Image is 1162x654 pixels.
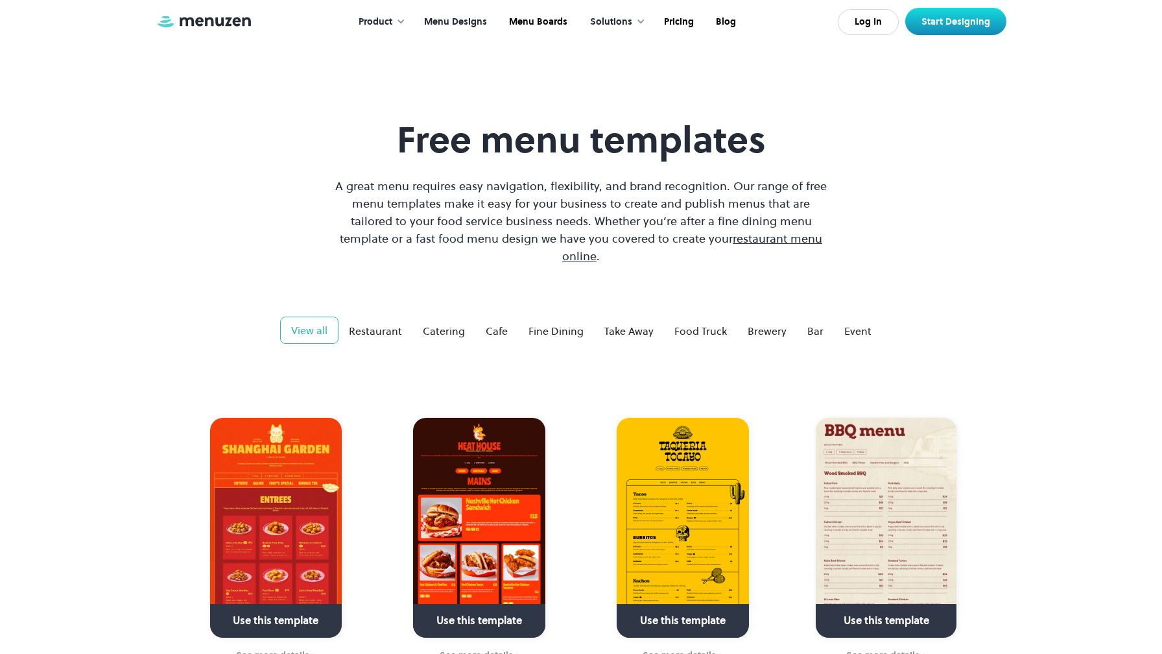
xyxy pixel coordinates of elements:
div: Food Truck [674,323,727,339]
div: Solutions [590,15,632,29]
a: Use this template [413,418,545,638]
div: View all [291,322,327,338]
div: Event [844,323,871,339]
div: Bar [807,323,824,339]
div: Catering [423,323,465,339]
a: Use this template [617,418,748,638]
div: Fine Dining [528,323,584,339]
a: Menu Boards [497,2,577,42]
a: Use this template [816,418,956,638]
a: Start Designing [905,8,1006,35]
h1: Free menu templates [332,118,830,162]
a: Pricing [652,2,704,42]
a: Blog [704,2,746,42]
div: Take Away [604,323,654,339]
div: Restaurant [349,323,402,339]
p: A great menu requires easy navigation, flexibility, and brand recognition. Our range of free menu... [332,177,830,265]
div: Cafe [486,323,508,339]
div: Product [346,2,412,42]
a: Menu Designs [412,2,497,42]
div: Product [359,15,392,29]
a: Use this template [210,418,342,638]
div: Solutions [577,2,652,42]
a: Log In [838,9,899,35]
div: Brewery [748,323,787,339]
